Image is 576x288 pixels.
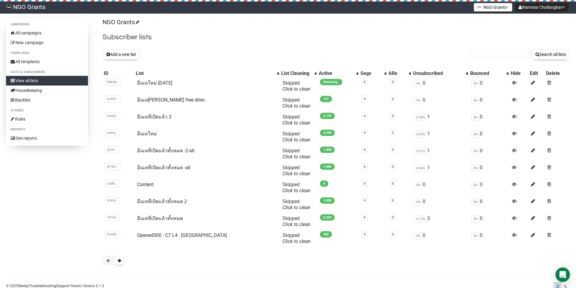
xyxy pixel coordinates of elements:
span: Skipped [282,148,311,160]
a: 0 [392,80,394,84]
span: 0.07% [414,148,427,155]
a: Click to clean [282,86,311,92]
a: See reports [6,133,88,143]
td: 0 [469,128,509,145]
span: 0 [320,180,328,187]
a: 0 [364,215,366,219]
span: xz5Rl.. [105,180,119,187]
th: Unsubscribed: No sort applied, activate to apply an ascending sort [412,69,469,78]
a: 0 [392,165,394,169]
div: Edit [530,70,544,76]
a: Click to clean [282,222,311,227]
span: 0% [471,165,480,172]
span: 0% [414,182,423,189]
li: Lists & subscribers [6,69,88,76]
div: List [136,70,274,76]
th: List Cleaning: No sort applied, activate to apply an ascending sort [280,69,317,78]
span: PsAdf.. [105,231,120,238]
a: 0 [392,199,394,202]
div: Open Intercom Messenger [555,267,570,282]
span: 0% [471,215,480,222]
span: 0% [471,148,480,155]
div: ARs [389,70,406,76]
span: a3etq.. [105,129,119,136]
span: 127 [320,96,332,102]
a: Opened500 : C7 L4 : [GEOGRAPHIC_DATA] [137,232,227,238]
a: 0 [364,165,366,169]
a: Click to clean [282,238,311,244]
span: 0.05% [414,114,427,121]
span: nHxSt.. [105,112,120,119]
a: All campaigns [6,28,88,38]
span: Skipped [282,80,311,92]
a: 0 [392,131,394,135]
a: View all lists [6,76,88,86]
span: 0% [471,97,480,104]
span: 0.03% [414,131,427,138]
a: Rules [6,114,88,124]
th: Bounced: No sort applied, activate to apply an ascending sort [469,69,509,78]
a: อีเมลที่เปิดแล้ว 3 [137,114,171,120]
span: 0% [471,199,480,205]
a: NGO Grants [103,18,138,26]
a: New campaign [6,38,88,47]
a: Troubleshooting [29,284,56,288]
span: kcK81.. [105,95,120,102]
td: 0 [412,230,469,247]
a: 0 [392,114,394,118]
a: 0 [364,131,366,135]
span: b1kHj.. [105,197,120,204]
span: 0% [414,80,423,87]
span: 0% [471,131,480,138]
td: 3 [412,213,469,230]
span: DW3at.. [105,79,121,86]
td: 0 [469,179,509,196]
a: 0 [364,199,366,202]
span: 1,568 [320,163,335,170]
div: Bounced [470,70,503,76]
span: Skipped [282,232,311,244]
span: 2,353 [320,214,335,221]
span: 0% [414,199,423,205]
img: 17080ac3efa689857045ce3784bc614b [6,4,11,10]
a: 0 [392,148,394,152]
a: อีเมลที่เปิดแล้วทั้งหมด 2 [137,199,187,204]
a: 0 [392,215,394,219]
td: 1 [412,162,469,179]
li: Reports [6,126,88,133]
th: Segs: No sort applied, activate to apply an ascending sort [359,69,387,78]
span: 502 [320,231,332,238]
span: 0.06% [414,165,427,172]
li: Templates [6,50,88,57]
a: Click to clean [282,154,311,160]
span: 0% [471,182,480,189]
span: 2,999 [320,130,335,136]
span: Checking.. [320,79,342,85]
div: ID [104,70,133,76]
button: Wannisa Chailangkan [515,3,568,11]
a: 0 [364,114,366,118]
a: Click to clean [282,137,311,143]
button: Search all lists [532,49,570,60]
a: 0 [364,97,366,101]
span: Skipped [282,182,311,193]
span: 3V1t6.. [105,214,120,221]
span: Skipped [282,131,311,143]
th: Edit: No sort applied, sorting is disabled [529,69,545,78]
div: Hide [511,70,527,76]
a: อีเมลใหม่ [137,131,157,137]
span: Skipped [282,199,311,210]
a: 0 [392,182,394,186]
li: Others [6,107,88,114]
li: Campaigns [6,21,88,28]
div: Delete [546,70,569,76]
span: xZott.. [105,146,119,153]
a: 0 [364,182,366,186]
button: Add a new list [103,49,140,60]
td: 1 [412,128,469,145]
a: อีเมลที่เปิดแล้วทั้งหมด -all [137,165,190,170]
a: อีเมลที่เปิดแล้วทั้งหมด [137,215,183,221]
span: Skipped [282,97,311,109]
th: Active: No sort applied, activate to apply an ascending sort [317,69,359,78]
a: อีเมลที่เปิดแล้วทั้งหมด -2-all [137,148,194,154]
